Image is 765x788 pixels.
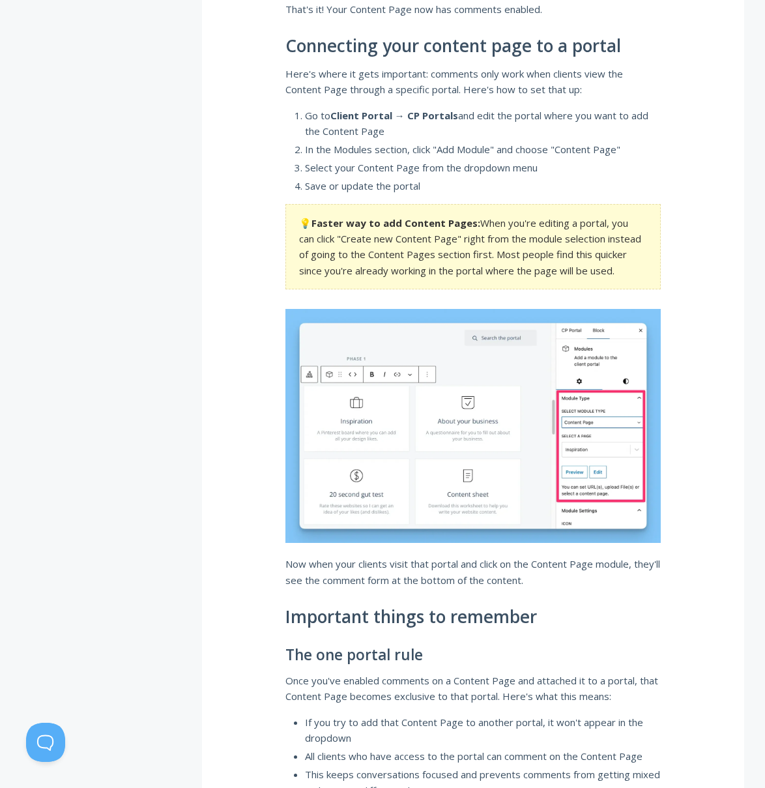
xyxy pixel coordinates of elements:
[305,108,661,139] li: Go to and edit the portal where you want to add the Content Page
[311,216,480,229] strong: Faster way to add Content Pages:
[285,309,661,543] img: Portal editing interface showing Content Page module selection dropdown
[285,204,661,290] section: 💡 When you're editing a portal, you can click "Create new Content Page" right from the module sel...
[330,109,458,122] strong: Client Portal → CP Portals
[305,160,661,175] li: Select your Content Page from the dropdown menu
[285,607,661,627] h2: Important things to remember
[285,673,661,705] p: Once you've enabled comments on a Content Page and attached it to a portal, that Content Page bec...
[305,141,661,157] li: In the Modules section, click "Add Module" and choose "Content Page"
[26,723,65,762] iframe: Toggle Customer Support
[285,36,661,56] h2: Connecting your content page to a portal
[305,748,661,764] li: All clients who have access to the portal can comment on the Content Page
[285,66,661,98] p: Here's where it gets important: comments only work when clients view the Content Page through a s...
[285,556,661,588] p: Now when your clients visit that portal and click on the Content Page module, they'll see the com...
[305,714,661,746] li: If you try to add that Content Page to another portal, it won't appear in the dropdown
[285,1,661,17] p: That's it! Your Content Page now has comments enabled.
[305,178,661,194] li: Save or update the portal
[285,647,661,663] h3: The one portal rule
